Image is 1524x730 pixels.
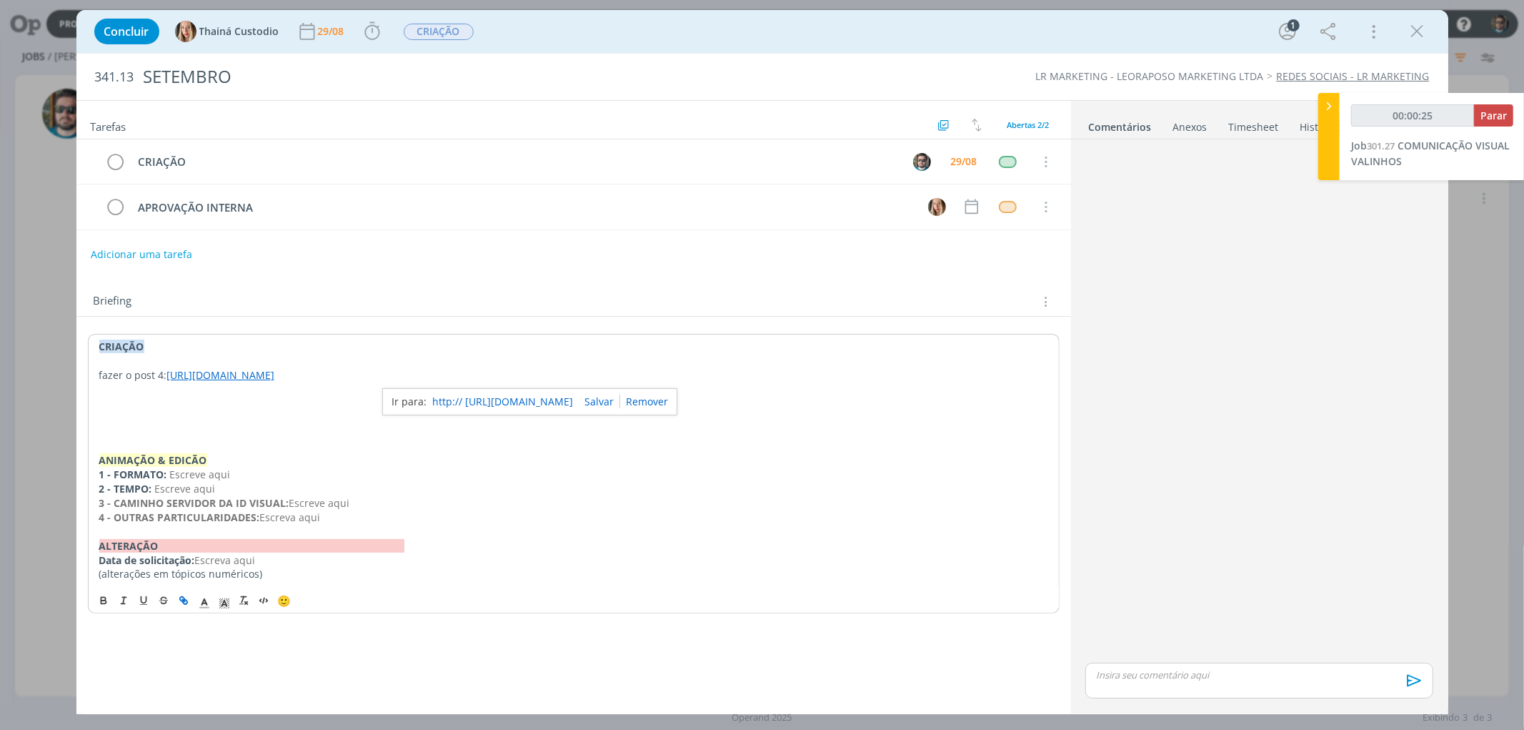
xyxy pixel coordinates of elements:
[99,482,152,495] strong: 2 - TEMPO:
[912,151,933,172] button: R
[972,119,982,132] img: arrow-down-up.svg
[403,23,474,41] button: CRIAÇÃO
[99,340,144,353] strong: CRIAÇÃO
[1173,120,1207,134] div: Anexos
[1351,139,1510,168] span: COMUNICAÇÃO VISUAL VALINHOS
[404,24,474,40] span: CRIAÇÃO
[99,553,195,567] strong: Data de solicitação:
[432,393,573,411] a: http:// [URL][DOMAIN_NAME]
[278,593,292,608] span: 🙂
[1474,104,1513,127] button: Parar
[1007,119,1050,130] span: Abertas 2/2
[99,510,260,524] strong: 4 - OUTRAS PARTICULARIDADES:
[1228,114,1280,134] a: Timesheet
[99,496,289,510] strong: 3 - CAMINHO SERVIDOR DA ID VISUAL:
[289,496,350,510] span: Escreve aqui
[195,553,256,567] span: Escreva aqui
[104,26,149,37] span: Concluir
[99,368,1048,383] p: fazer o post 4:
[155,482,216,495] span: Escreve aqui
[1288,19,1300,31] div: 1
[1276,20,1299,43] button: 1
[99,567,1048,581] p: (alterações em tópicos numéricos)
[318,26,347,36] div: 29/08
[132,199,915,217] div: APROVAÇÃO INTERNA
[274,592,294,609] button: 🙂
[94,292,132,311] span: Briefing
[1300,114,1343,134] a: Histórico
[1351,139,1510,168] a: Job301.27COMUNICAÇÃO VISUAL VALINHOS
[194,592,214,609] span: Cor do Texto
[1277,69,1430,83] a: REDES SOCIAIS - LR MARKETING
[199,26,279,36] span: Thainá Custodio
[951,157,977,167] div: 29/08
[95,69,134,85] span: 341.13
[94,19,159,44] button: Concluir
[175,21,196,42] img: T
[913,153,931,171] img: R
[928,198,946,216] img: T
[137,59,867,94] div: SETEMBRO
[1088,114,1152,134] a: Comentários
[214,592,234,609] span: Cor de Fundo
[260,510,321,524] span: Escreva aqui
[76,10,1448,714] div: dialog
[1480,109,1507,122] span: Parar
[90,242,193,267] button: Adicionar uma tarefa
[1036,69,1264,83] a: LR MARKETING - LEORAPOSO MARKETING LTDA
[175,21,279,42] button: TThainá Custodio
[170,468,231,481] span: Escreve aqui
[99,453,207,467] strong: ANIMAÇÃO & EDICÃO
[132,153,900,171] div: CRIAÇÃO
[1367,139,1395,152] span: 301.27
[99,539,404,553] strong: ALTERAÇÃO
[927,196,948,217] button: T
[167,368,275,382] a: [URL][DOMAIN_NAME]
[99,468,167,481] strong: 1 - FORMATO:
[91,117,126,134] span: Tarefas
